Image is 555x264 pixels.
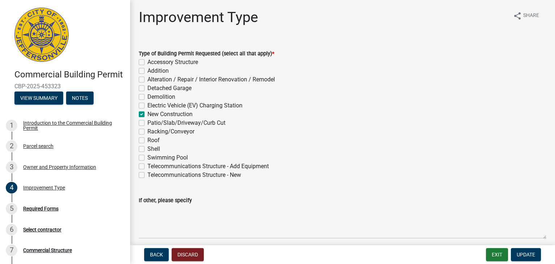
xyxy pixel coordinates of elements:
wm-modal-confirm: Summary [14,95,63,101]
button: Discard [172,248,204,261]
img: City of Jeffersonville, Indiana [14,8,69,62]
label: Detached Garage [147,84,192,93]
div: Parcel search [23,144,53,149]
div: 2 [6,140,17,152]
button: Exit [486,248,508,261]
label: Roof [147,136,160,145]
label: Patio/Slab/Driveway/Curb Cut [147,119,225,127]
wm-modal-confirm: Notes [66,95,94,101]
div: Commercial Structure [23,248,72,253]
h1: Improvement Type [139,9,258,26]
label: Addition [147,67,169,75]
i: share [513,12,522,20]
button: Update [511,248,541,261]
span: Back [150,252,163,257]
label: Shell [147,145,160,153]
div: 1 [6,120,17,131]
span: Share [523,12,539,20]
label: Accessory Structure [147,58,198,67]
div: Owner and Property Information [23,165,96,170]
button: View Summary [14,91,63,105]
label: Alteration / Repair / Interior Renovation / Remodel [147,75,275,84]
div: Required Forms [23,206,59,211]
label: New Construction [147,110,193,119]
div: 7 [6,244,17,256]
div: Improvement Type [23,185,65,190]
div: 4 [6,182,17,193]
label: Racking/Conveyor [147,127,194,136]
label: Type of Building Permit Requested (select all that apply) [139,51,274,56]
label: If other, please specify [139,198,192,203]
span: Update [517,252,535,257]
button: Back [144,248,169,261]
div: Introduction to the Commercial Building Permit [23,120,119,131]
label: Demolition [147,93,175,101]
div: 3 [6,161,17,173]
button: Notes [66,91,94,105]
button: shareShare [507,9,545,23]
div: Select contractor [23,227,61,232]
label: Telecommunications Structure - New [147,171,241,179]
label: Electric Vehicle (EV) Charging Station [147,101,242,110]
h4: Commercial Building Permit [14,69,124,80]
label: Telecommunications Structure - Add Equipment [147,162,269,171]
div: 5 [6,203,17,214]
label: Swimming Pool [147,153,188,162]
span: CBP-2025-453323 [14,83,116,90]
div: 6 [6,224,17,235]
